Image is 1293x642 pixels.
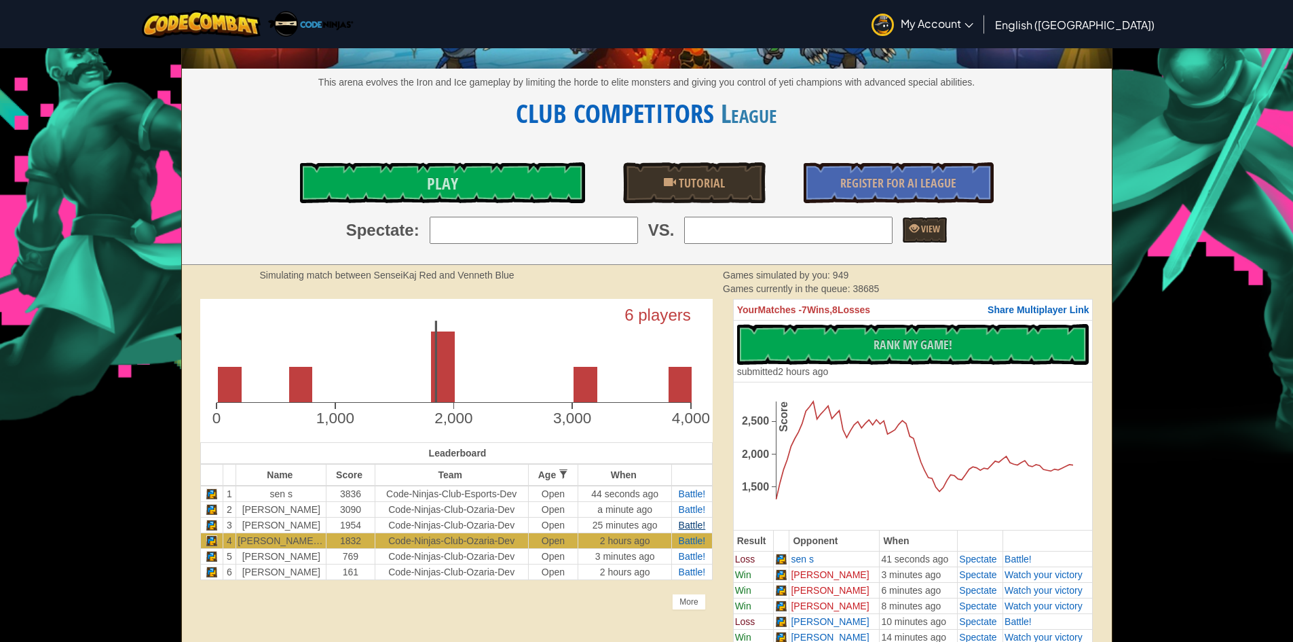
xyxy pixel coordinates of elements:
[1005,585,1083,596] a: Watch your victory
[840,175,956,192] span: Register for AI League
[742,414,769,427] text: 2,500
[528,533,578,549] td: Open
[880,551,958,567] td: 41 seconds ago
[880,613,958,629] td: 10 minutes ago
[346,219,414,242] span: Spectate
[553,410,591,427] text: 3,000
[375,565,528,580] td: code-ninjas-club-ozaria-dev
[735,554,755,565] span: Loss
[326,486,375,502] td: 3836
[375,518,528,533] td: code-ninjas-club-ozaria-dev
[807,304,832,315] span: Wins,
[267,10,354,38] img: Code Ninjas logo
[742,480,769,493] text: 1,500
[427,173,458,194] span: Play
[758,304,802,315] span: Matches -
[679,504,706,515] a: Battle!
[737,304,758,315] span: Your
[182,75,1112,89] p: This arena evolves the Iron and Ice gameplay by limiting the horde to elite monsters and giving y...
[959,616,996,627] a: Spectate
[959,585,996,596] a: Spectate
[1005,601,1083,611] a: Watch your victory
[735,569,751,580] span: Win
[578,502,672,518] td: a minute ago
[260,270,514,281] strong: Simulating match between SenseiKaj Red and Venneth Blue
[1005,569,1083,580] a: Watch your victory
[624,306,691,324] text: 6 players
[865,3,980,46] a: My Account
[671,410,709,427] text: 4,000
[578,464,672,486] th: When
[236,565,326,580] td: [PERSON_NAME]
[326,464,375,486] th: Score
[735,585,751,596] span: Win
[959,554,996,565] a: Spectate
[676,175,725,192] span: Tutorial
[236,518,326,533] td: [PERSON_NAME]
[223,565,236,580] td: 6
[223,518,236,533] td: 3
[679,488,706,499] span: Battle!
[236,502,326,518] td: [PERSON_NAME]
[880,567,958,582] td: 3 minutes ago
[236,486,326,502] td: sen s
[375,533,528,549] td: code-ninjas-club-ozaria-dev
[528,486,578,502] td: Open
[723,283,852,294] span: Games currently in the queue:
[733,300,1093,321] th: 7 8
[789,530,880,551] th: Opponent
[623,162,766,203] a: Tutorial
[852,283,879,294] span: 38685
[528,464,578,486] th: Age
[901,16,973,31] span: My Account
[804,162,994,203] a: Register for AI League
[236,464,326,486] th: Name
[528,502,578,518] td: Open
[959,601,996,611] a: Spectate
[995,18,1155,32] span: English ([GEOGRAPHIC_DATA])
[789,613,880,629] td: [PERSON_NAME]
[578,518,672,533] td: 25 minutes ago
[375,502,528,518] td: code-ninjas-club-ozaria-dev
[880,582,958,598] td: 6 minutes ago
[375,549,528,565] td: code-ninjas-club-ozaria-dev
[789,598,880,613] td: [PERSON_NAME]
[375,464,528,486] th: Team
[874,336,952,353] span: Rank My Game!
[434,410,472,427] text: 2,000
[326,518,375,533] td: 1954
[919,222,940,235] span: View
[142,10,261,38] img: CodeCombat logo
[723,270,833,281] span: Games simulated by you:
[737,365,829,378] div: 2 hours ago
[212,410,221,427] text: 0
[988,304,1089,315] span: Share Multiplayer Link
[679,567,706,577] a: Battle!
[578,565,672,580] td: 2 hours ago
[223,533,236,549] td: 4
[777,402,789,432] text: Score
[316,410,354,427] text: 1,000
[648,219,675,242] span: VS.
[528,518,578,533] td: Open
[1005,616,1032,627] a: Battle!
[880,530,958,551] th: When
[679,535,706,546] a: Battle!
[236,533,326,549] td: [PERSON_NAME] N
[223,549,236,565] td: 5
[679,520,706,531] a: Battle!
[737,366,779,377] span: submitted
[833,270,848,281] span: 949
[1005,554,1032,565] a: Battle!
